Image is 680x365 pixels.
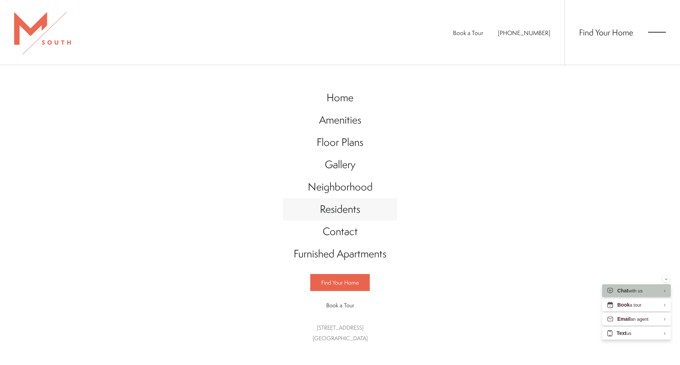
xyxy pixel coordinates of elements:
[14,12,71,55] img: MSouth
[283,221,397,243] a: Go to Contact
[283,243,397,265] a: Go to Furnished Apartments (opens in a new tab)
[327,90,353,105] span: Home
[283,131,397,154] a: Go to Floor Plans
[283,154,397,176] a: Go to Gallery
[310,297,370,313] a: Book a Tour
[319,113,361,127] span: Amenities
[283,80,397,350] div: Main
[320,202,360,216] span: Residents
[323,224,358,239] span: Contact
[283,87,397,109] a: Go to Home
[313,324,368,342] a: Get Directions to 5110 South Manhattan Avenue Tampa, FL 33611
[498,29,550,37] span: [PHONE_NUMBER]
[648,29,666,35] button: Open Menu
[579,27,633,38] a: Find Your Home
[308,179,373,194] span: Neighborhood
[294,246,386,261] span: Furnished Apartments
[317,135,363,149] span: Floor Plans
[310,274,370,291] a: Find Your Home
[326,301,354,309] span: Book a Tour
[325,157,356,172] span: Gallery
[321,279,359,286] span: Find Your Home
[283,198,397,221] a: Go to Residents
[283,109,397,131] a: Go to Amenities
[453,29,483,37] a: Book a Tour
[283,176,397,198] a: Go to Neighborhood
[498,29,550,37] a: Call Us at 813-570-8014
